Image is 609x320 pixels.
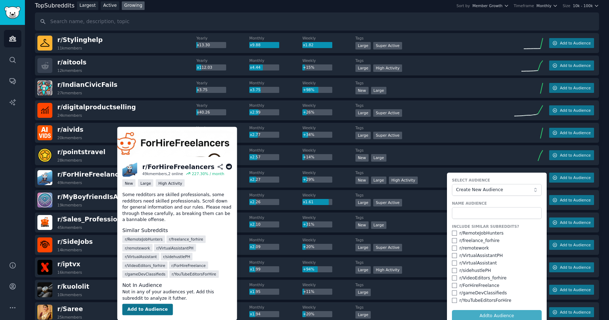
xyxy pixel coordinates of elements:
[57,261,80,268] span: r/ iptvx
[57,59,87,66] span: r/ aitools
[37,80,52,95] img: IndianCivicFails
[355,58,514,63] dt: Tags
[355,221,369,229] div: New
[57,315,82,320] div: 25k members
[373,42,402,49] div: Super Active
[249,170,302,175] dt: Monthly
[457,3,470,8] div: Sort by
[57,126,83,133] span: r/ aivids
[459,230,504,237] div: r/ RemoteJobHunters
[303,155,314,159] span: +14%
[35,1,74,10] div: Top Subreddits
[57,46,82,51] div: 11k members
[196,125,249,130] dt: Yearly
[57,158,82,163] div: 28k members
[57,283,89,290] span: r/ kuololit
[549,38,594,48] button: Add to Audience
[549,307,594,317] button: Add to Audience
[4,6,21,19] img: GummySearch logo
[560,153,590,158] span: Add to Audience
[57,193,120,200] span: r/ MyBoyfriendIsAI
[373,199,402,206] div: Super Active
[57,203,82,208] div: 19k members
[250,88,261,92] span: x3.75
[549,285,594,295] button: Add to Audience
[57,216,132,223] span: r/ Sales_Professionals
[355,148,514,153] dt: Tags
[122,179,135,187] div: New
[196,36,249,41] dt: Yearly
[57,113,82,118] div: 24k members
[122,192,232,223] p: Some redditors are skilled professionals, some redditors need skilled professionals. Scroll down ...
[35,12,599,31] input: Search name, description, topic
[77,1,98,10] a: Largest
[250,110,261,114] span: x2.99
[560,265,590,270] span: Add to Audience
[560,63,590,68] span: Add to Audience
[563,3,571,8] div: Size
[249,58,302,63] dt: Monthly
[560,198,590,203] span: Add to Audience
[57,148,105,156] span: r/ pointstravel
[122,282,232,289] dt: Not In Audience
[122,227,232,234] dt: Similar Subreddits
[250,200,261,204] span: x2.26
[302,193,355,198] dt: Weekly
[57,104,136,111] span: r/ digitalproductselling
[355,109,371,117] div: Large
[302,170,355,175] dt: Weekly
[303,267,314,271] span: +94%
[122,1,145,10] a: Growing
[142,162,214,171] div: r/ ForHireFreelancers
[536,3,558,8] button: Monthly
[122,304,173,315] button: Add to Audience
[249,125,302,130] dt: Monthly
[37,215,52,230] img: Sales_Professionals
[373,132,402,139] div: Super Active
[249,148,302,153] dt: Monthly
[355,266,371,274] div: Large
[355,177,369,184] div: New
[125,263,165,268] span: r/ VideoEditors_forhire
[196,80,249,85] dt: Yearly
[560,108,590,113] span: Add to Audience
[196,58,249,63] dt: Yearly
[459,260,497,267] div: r/ VirtualAssistant
[459,298,511,304] div: r/ YouTubeEditorsForHire
[302,80,355,85] dt: Weekly
[355,42,371,49] div: Large
[197,88,208,92] span: x3.75
[302,36,355,41] dt: Weekly
[57,90,82,95] div: 27k members
[452,184,542,196] button: Create New Audience
[355,244,371,251] div: Large
[37,36,52,51] img: Stylinghelp
[57,292,82,297] div: 10k members
[125,237,162,242] span: r/ RemoteJobHunters
[57,36,103,43] span: r/ Stylinghelp
[250,245,261,249] span: x2.09
[355,215,514,220] dt: Tags
[560,220,590,225] span: Add to Audience
[452,201,542,206] label: Name Audience
[172,272,216,277] span: r/ YouTubeEditorsForHire
[197,65,212,69] span: x112.03
[560,175,590,180] span: Add to Audience
[560,130,590,135] span: Add to Audience
[57,180,82,185] div: 49k members
[37,305,52,320] img: Saree
[57,247,82,252] div: 14k members
[573,3,599,8] button: 10k - 100k
[249,260,302,265] dt: Monthly
[549,105,594,115] button: Add to Audience
[156,179,185,187] div: High Activity
[549,240,594,250] button: Add to Audience
[192,171,224,176] div: 227.30 % / month
[355,125,514,130] dt: Tags
[355,103,514,108] dt: Tags
[459,283,499,289] div: r/ ForHireFreelance
[452,178,542,183] label: Select Audience
[303,88,314,92] span: +98%
[373,109,402,117] div: Super Active
[250,155,261,159] span: x2.57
